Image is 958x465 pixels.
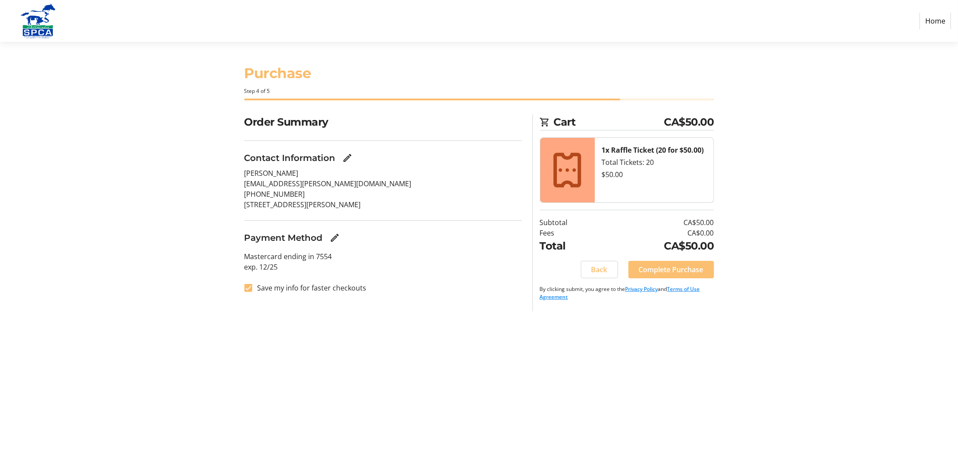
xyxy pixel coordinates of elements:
span: Cart [554,114,664,130]
img: Alberta SPCA's Logo [7,3,69,38]
span: Complete Purchase [639,264,704,275]
div: $50.00 [602,169,707,180]
button: Edit Contact Information [339,149,357,167]
td: CA$50.00 [602,238,714,254]
p: Mastercard ending in 7554 exp. 12/25 [244,251,522,272]
p: [PERSON_NAME] [244,168,522,178]
a: Home [920,13,951,29]
td: Total [540,238,602,254]
h3: Contact Information [244,151,336,164]
p: [PHONE_NUMBER] [244,189,522,199]
span: CA$50.00 [664,114,714,130]
div: Step 4 of 5 [244,87,714,95]
p: By clicking submit, you agree to the and [540,285,714,301]
strong: 1x Raffle Ticket (20 for $50.00) [602,145,704,155]
td: Fees [540,228,602,238]
td: CA$0.00 [602,228,714,238]
label: Save my info for faster checkouts [252,283,367,293]
p: [STREET_ADDRESS][PERSON_NAME] [244,199,522,210]
h2: Order Summary [244,114,522,130]
span: Back [591,264,608,275]
div: Total Tickets: 20 [602,157,707,168]
td: CA$50.00 [602,217,714,228]
td: Subtotal [540,217,602,228]
button: Back [581,261,618,278]
button: Complete Purchase [628,261,714,278]
h3: Payment Method [244,231,323,244]
h1: Purchase [244,63,714,84]
a: Terms of Use Agreement [540,285,700,301]
a: Privacy Policy [625,285,658,293]
button: Edit Payment Method [326,229,344,246]
p: [EMAIL_ADDRESS][PERSON_NAME][DOMAIN_NAME] [244,178,522,189]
